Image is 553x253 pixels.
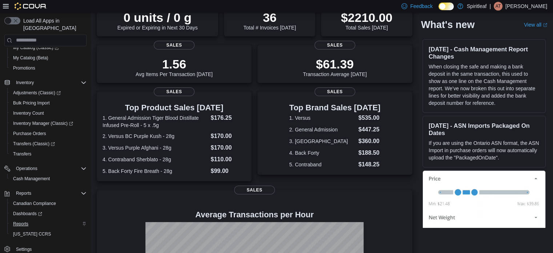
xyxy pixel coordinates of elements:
[13,78,37,87] button: Inventory
[243,10,296,31] div: Total # Invoices [DATE]
[7,43,89,53] a: My Catalog (Classic)
[314,87,355,96] span: Sales
[211,132,245,141] dd: $170.00
[10,199,87,208] span: Canadian Compliance
[10,88,87,97] span: Adjustments (Classic)
[136,57,213,77] div: Avg Items Per Transaction [DATE]
[289,149,356,157] dt: 4. Back Forty
[10,43,87,52] span: My Catalog (Classic)
[243,10,296,25] p: 36
[7,129,89,139] button: Purchase Orders
[10,174,87,183] span: Cash Management
[10,64,38,72] a: Promotions
[10,139,87,148] span: Transfers (Classic)
[103,114,208,129] dt: 1. General Admission Tiger Blood Distillate Infused Pre-Roll - 5 x .5g
[16,80,34,86] span: Inventory
[1,78,89,88] button: Inventory
[13,189,34,198] button: Reports
[10,99,53,107] a: Bulk Pricing Import
[7,209,89,219] a: Dashboards
[16,190,31,196] span: Reports
[7,139,89,149] a: Transfers (Classic)
[10,230,87,238] span: Washington CCRS
[103,133,208,140] dt: 2. Versus BC Purple Kush - 28g
[103,156,208,163] dt: 4. Contraband Sherblato - 28g
[10,230,54,238] a: [US_STATE] CCRS
[438,3,454,10] input: Dark Mode
[358,137,381,146] dd: $360.00
[10,129,49,138] a: Purchase Orders
[211,114,245,122] dd: $176.25
[13,231,51,237] span: [US_STATE] CCRS
[10,209,87,218] span: Dashboards
[103,210,406,219] h4: Average Transactions per Hour
[13,189,87,198] span: Reports
[154,41,195,50] span: Sales
[524,22,547,28] a: View allExternal link
[7,98,89,108] button: Bulk Pricing Import
[314,41,355,50] span: Sales
[13,90,61,96] span: Adjustments (Classic)
[10,88,64,97] a: Adjustments (Classic)
[7,88,89,98] a: Adjustments (Classic)
[341,10,393,25] p: $2210.00
[13,164,87,173] span: Operations
[410,3,432,10] span: Feedback
[16,246,32,252] span: Settings
[429,46,540,60] h3: [DATE] - Cash Management Report Changes
[211,155,245,164] dd: $110.00
[7,108,89,118] button: Inventory Count
[234,186,275,194] span: Sales
[10,109,87,118] span: Inventory Count
[13,211,42,217] span: Dashboards
[429,63,540,107] p: When closing the safe and making a bank deposit in the same transaction, this used to show as one...
[10,174,53,183] a: Cash Management
[10,139,58,148] a: Transfers (Classic)
[13,151,31,157] span: Transfers
[13,201,56,206] span: Canadian Compliance
[136,57,213,71] p: 1.56
[211,167,245,175] dd: $99.00
[543,23,547,27] svg: External link
[358,114,381,122] dd: $535.00
[20,17,87,32] span: Load All Apps in [GEOGRAPHIC_DATA]
[358,149,381,157] dd: $188.50
[7,198,89,209] button: Canadian Compliance
[10,109,47,118] a: Inventory Count
[467,2,486,11] p: Spiritleaf
[13,131,46,137] span: Purchase Orders
[289,114,356,122] dt: 1. Versus
[13,221,28,227] span: Reports
[103,144,208,151] dt: 3. Versus Purple Afghani - 28g
[13,78,87,87] span: Inventory
[13,55,48,61] span: My Catalog (Beta)
[341,10,393,31] div: Total Sales [DATE]
[10,64,87,72] span: Promotions
[103,167,208,175] dt: 5. Back Forty Fire Breath - 28g
[358,125,381,134] dd: $447.25
[10,220,31,228] a: Reports
[10,99,87,107] span: Bulk Pricing Import
[7,118,89,129] a: Inventory Manager (Classic)
[103,103,246,112] h3: Top Product Sales [DATE]
[289,161,356,168] dt: 5. Contraband
[289,103,381,112] h3: Top Brand Sales [DATE]
[16,166,37,171] span: Operations
[303,57,367,71] p: $61.39
[10,119,76,128] a: Inventory Manager (Classic)
[421,19,474,31] h2: What's new
[13,110,44,116] span: Inventory Count
[10,150,34,158] a: Transfers
[13,65,35,71] span: Promotions
[1,163,89,174] button: Operations
[10,43,62,52] a: My Catalog (Classic)
[429,122,540,137] h3: [DATE] - ASN Imports Packaged On Dates
[7,174,89,184] button: Cash Management
[117,10,198,25] p: 0 units / 0 g
[117,10,198,31] div: Expired or Expiring in Next 30 Days
[13,164,40,173] button: Operations
[358,160,381,169] dd: $148.25
[7,229,89,239] button: [US_STATE] CCRS
[13,45,59,51] span: My Catalog (Classic)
